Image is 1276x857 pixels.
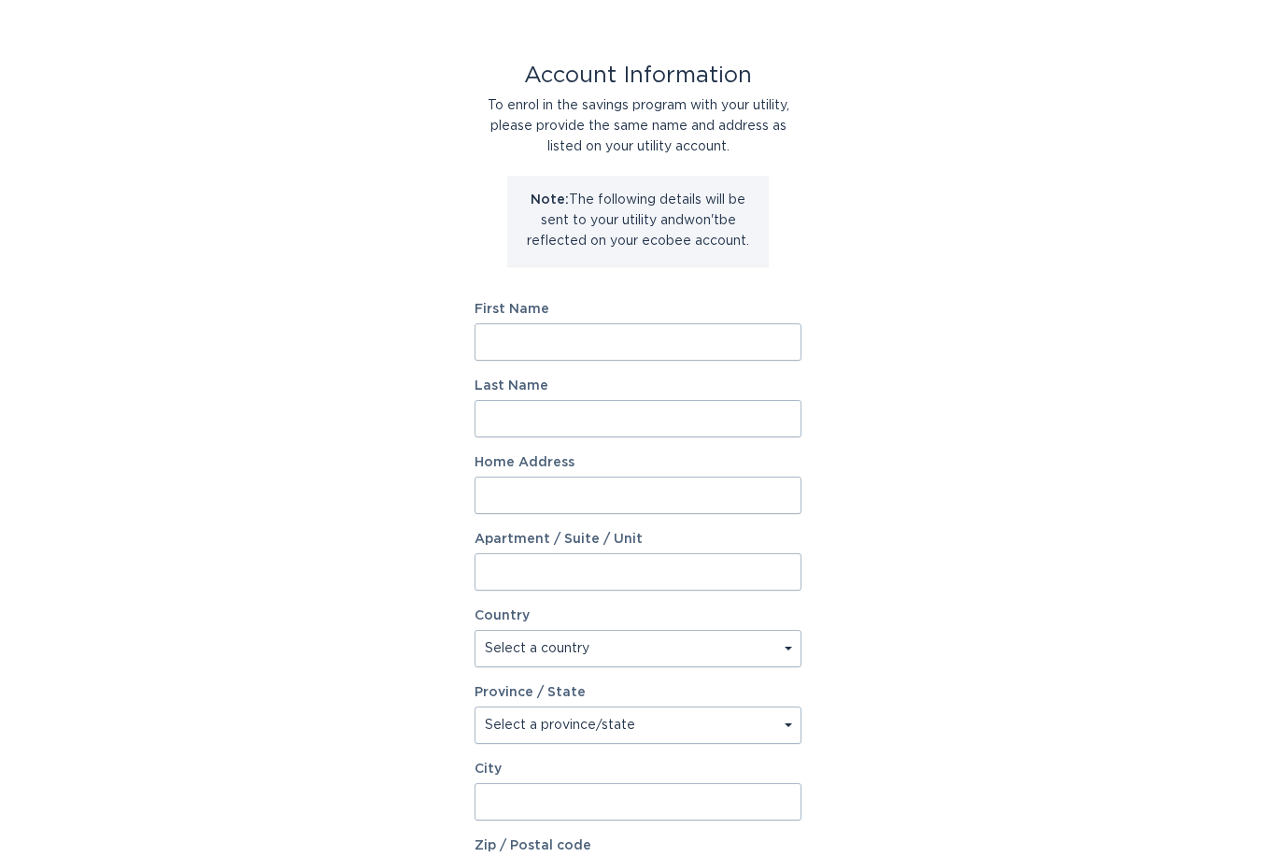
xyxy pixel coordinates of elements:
[475,95,801,157] div: To enrol in the savings program with your utility, please provide the same name and address as li...
[475,456,801,469] label: Home Address
[475,686,586,699] label: Province / State
[475,763,801,776] label: City
[475,609,530,622] label: Country
[475,303,801,316] label: First Name
[521,190,755,251] p: The following details will be sent to your utility and won't be reflected on your ecobee account.
[475,533,801,546] label: Apartment / Suite / Unit
[475,839,801,852] label: Zip / Postal code
[475,379,801,393] label: Last Name
[475,65,801,86] div: Account Information
[531,193,569,207] strong: Note:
